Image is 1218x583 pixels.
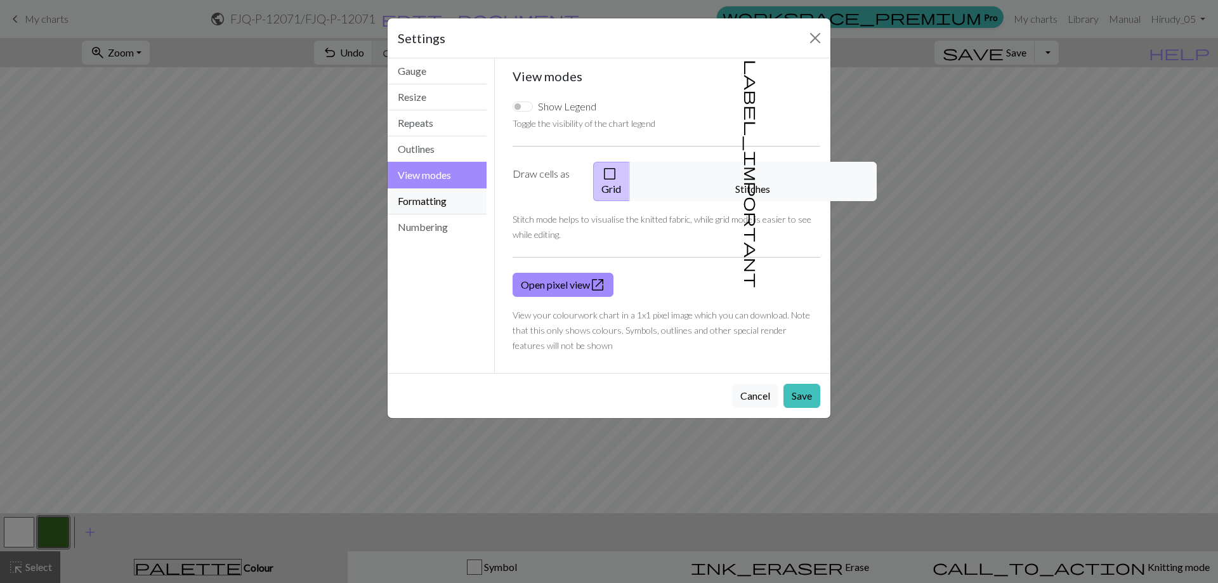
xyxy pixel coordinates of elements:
button: Numbering [388,214,487,240]
button: Close [805,28,825,48]
button: Stitches [629,162,877,201]
button: Grid [593,162,630,201]
button: Save [783,384,820,408]
small: Toggle the visibility of the chart legend [513,118,655,129]
h5: Settings [398,29,445,48]
span: label_important [743,60,761,288]
small: Stitch mode helps to visualise the knitted fabric, while grid mode is easier to see while editing. [513,214,811,240]
button: View modes [388,162,487,188]
button: Outlines [388,136,487,162]
span: open_in_new [590,276,605,294]
span: check_box_outline_blank [602,165,617,183]
button: Formatting [388,188,487,214]
button: Cancel [732,384,778,408]
label: Draw cells as [505,162,586,201]
small: View your colourwork chart in a 1x1 pixel image which you can download. Note that this only shows... [513,310,810,351]
label: Show Legend [538,99,596,114]
h5: View modes [513,69,821,84]
button: Resize [388,84,487,110]
a: Open pixel view [513,273,613,297]
button: Repeats [388,110,487,136]
button: Gauge [388,58,487,84]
